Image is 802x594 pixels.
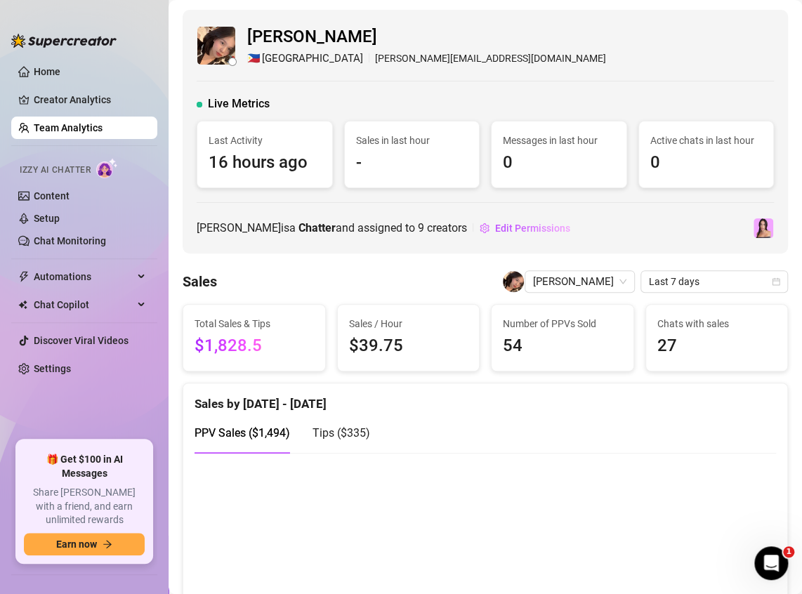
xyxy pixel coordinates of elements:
button: Edit Permissions [479,217,571,239]
span: - [356,150,468,176]
span: 9 [418,221,424,235]
span: 0 [503,150,615,176]
span: Sales / Hour [349,316,468,331]
span: [PERSON_NAME] is a and assigned to creators [197,219,467,237]
span: Total Sales & Tips [195,316,314,331]
span: [PERSON_NAME] [247,24,606,51]
span: 27 [657,333,777,359]
span: Last 7 days [649,271,780,292]
span: 🎁 Get $100 in AI Messages [24,453,145,480]
span: Chat Copilot [34,293,133,316]
div: [PERSON_NAME][EMAIL_ADDRESS][DOMAIN_NAME] [247,51,606,67]
a: Team Analytics [34,122,103,133]
img: Rynn [754,218,773,238]
span: Earn now [56,539,97,550]
iframe: Intercom live chat [754,546,788,580]
a: Creator Analytics [34,88,146,111]
span: 1 [783,546,794,557]
span: 🇵🇭 [247,51,261,67]
span: Izzy AI Chatter [20,164,91,177]
span: Live Metrics [208,95,270,112]
span: Automations [34,265,133,288]
a: Settings [34,363,71,374]
a: Discover Viral Videos [34,335,129,346]
span: Chats with sales [657,316,777,331]
span: 16 hours ago [209,150,321,176]
img: Joyce Valerio [503,271,524,292]
span: Number of PPVs Sold [503,316,622,331]
span: [GEOGRAPHIC_DATA] [262,51,363,67]
img: AI Chatter [96,158,118,178]
span: Share [PERSON_NAME] with a friend, and earn unlimited rewards [24,486,145,527]
span: calendar [772,277,780,286]
span: arrow-right [103,539,112,549]
span: thunderbolt [18,271,29,282]
span: 54 [503,333,622,359]
img: Chat Copilot [18,300,27,310]
span: Joyce Valerio [533,271,626,292]
a: Chat Monitoring [34,235,106,246]
a: Home [34,66,60,77]
a: Content [34,190,70,202]
h4: Sales [183,272,217,291]
img: logo-BBDzfeDw.svg [11,34,117,48]
span: Sales in last hour [356,133,468,148]
span: 0 [650,150,763,176]
span: Active chats in last hour [650,133,763,148]
img: Joyce Valerio [197,27,235,65]
button: Earn nowarrow-right [24,533,145,555]
span: PPV Sales ( $1,494 ) [195,426,290,440]
span: setting [480,223,489,233]
div: Sales by [DATE] - [DATE] [195,383,776,414]
span: Messages in last hour [503,133,615,148]
span: Last Activity [209,133,321,148]
b: Chatter [298,221,336,235]
span: $1,828.5 [195,333,314,359]
a: Setup [34,213,60,224]
span: Tips ( $335 ) [313,426,370,440]
span: $39.75 [349,333,468,359]
span: Edit Permissions [495,223,570,234]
